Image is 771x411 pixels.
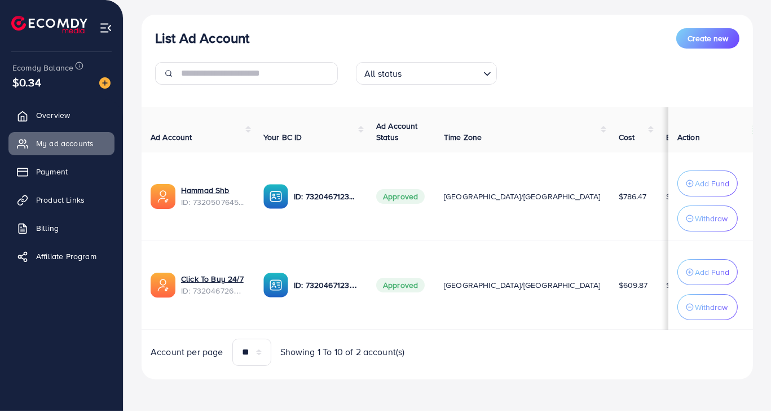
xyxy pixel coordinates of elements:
button: Create new [676,28,739,49]
a: Product Links [8,189,114,211]
span: Create new [688,33,728,44]
a: My ad accounts [8,132,114,155]
div: <span class='underline'>Click To Buy 24/7</span></br>7320467267140190209 [181,273,245,296]
img: ic-ads-acc.e4c84228.svg [151,273,175,298]
iframe: Chat [723,360,763,403]
button: Withdraw [677,205,738,231]
span: Overview [36,110,70,121]
p: Withdraw [695,212,728,225]
div: Search for option [356,62,497,85]
a: Payment [8,160,114,183]
button: Add Fund [677,259,738,285]
img: ic-ba-acc.ded83a64.svg [263,184,288,209]
div: <span class='underline'>Hammad Shb</span></br>7320507645020880897 [181,185,245,208]
span: Action [677,132,700,143]
span: $0.34 [12,74,41,90]
span: [GEOGRAPHIC_DATA]/[GEOGRAPHIC_DATA] [444,279,601,291]
span: Payment [36,166,68,177]
span: Ad Account Status [376,120,418,143]
p: ID: 7320467123262734338 [294,278,358,292]
span: Billing [36,222,59,234]
span: Time Zone [444,132,482,143]
img: ic-ads-acc.e4c84228.svg [151,184,175,209]
p: ID: 7320467123262734338 [294,190,358,203]
span: Affiliate Program [36,251,96,262]
a: Hammad Shb [181,185,245,196]
span: ID: 7320467267140190209 [181,285,245,296]
span: Showing 1 To 10 of 2 account(s) [280,346,405,358]
img: image [99,77,111,89]
span: My ad accounts [36,138,94,149]
span: All status [362,65,404,82]
img: ic-ba-acc.ded83a64.svg [263,273,288,298]
p: Add Fund [695,265,729,279]
span: Approved [376,189,425,204]
span: ID: 7320507645020880897 [181,196,245,208]
button: Withdraw [677,294,738,320]
button: Add Fund [677,170,738,196]
span: Product Links [36,194,85,205]
span: Approved [376,278,425,292]
a: Click To Buy 24/7 [181,273,245,285]
a: Affiliate Program [8,245,114,268]
span: Your BC ID [263,132,302,143]
span: Ad Account [151,132,192,143]
span: Ecomdy Balance [12,62,73,73]
span: Cost [619,132,635,143]
span: Account per page [151,346,223,358]
span: [GEOGRAPHIC_DATA]/[GEOGRAPHIC_DATA] [444,191,601,202]
input: Search for option [406,63,479,82]
img: logo [11,16,87,33]
p: Withdraw [695,300,728,314]
a: Billing [8,217,114,239]
a: Overview [8,104,114,126]
p: Add Fund [695,177,729,190]
span: $609.87 [619,279,648,291]
h3: List Ad Account [155,30,249,46]
span: $786.47 [619,191,647,202]
img: menu [99,21,112,34]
